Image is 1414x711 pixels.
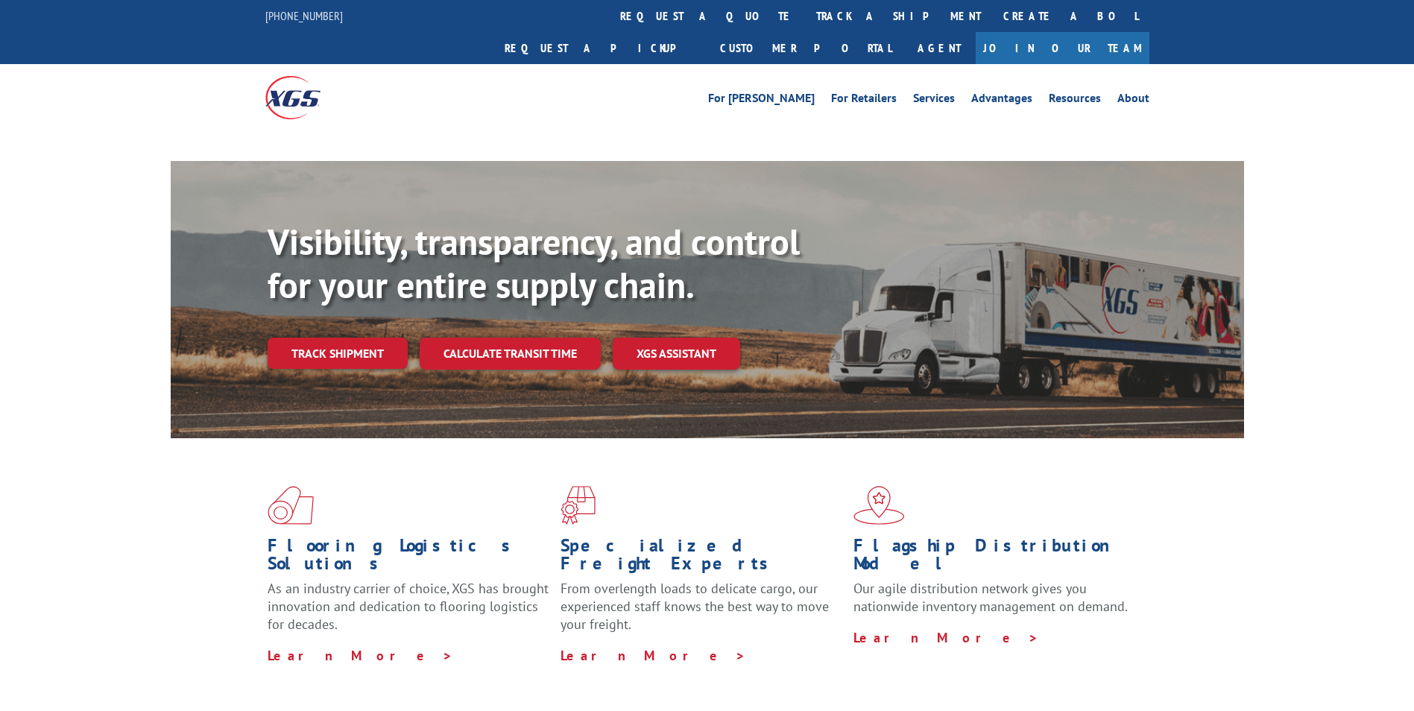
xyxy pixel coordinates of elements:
img: xgs-icon-flagship-distribution-model-red [853,486,905,525]
a: Learn More > [853,629,1039,646]
a: [PHONE_NUMBER] [265,8,343,23]
a: Request a pickup [493,32,709,64]
a: Join Our Team [976,32,1149,64]
a: Services [913,92,955,109]
a: For [PERSON_NAME] [708,92,815,109]
a: XGS ASSISTANT [613,338,740,370]
h1: Flagship Distribution Model [853,537,1135,580]
h1: Specialized Freight Experts [561,537,842,580]
h1: Flooring Logistics Solutions [268,537,549,580]
span: Our agile distribution network gives you nationwide inventory management on demand. [853,580,1128,615]
a: Learn More > [561,647,746,664]
a: Resources [1049,92,1101,109]
a: Agent [903,32,976,64]
img: xgs-icon-focused-on-flooring-red [561,486,596,525]
span: As an industry carrier of choice, XGS has brought innovation and dedication to flooring logistics... [268,580,549,633]
img: xgs-icon-total-supply-chain-intelligence-red [268,486,314,525]
p: From overlength loads to delicate cargo, our experienced staff knows the best way to move your fr... [561,580,842,646]
a: About [1117,92,1149,109]
a: For Retailers [831,92,897,109]
a: Track shipment [268,338,408,369]
a: Customer Portal [709,32,903,64]
a: Calculate transit time [420,338,601,370]
b: Visibility, transparency, and control for your entire supply chain. [268,218,800,308]
a: Advantages [971,92,1032,109]
a: Learn More > [268,647,453,664]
